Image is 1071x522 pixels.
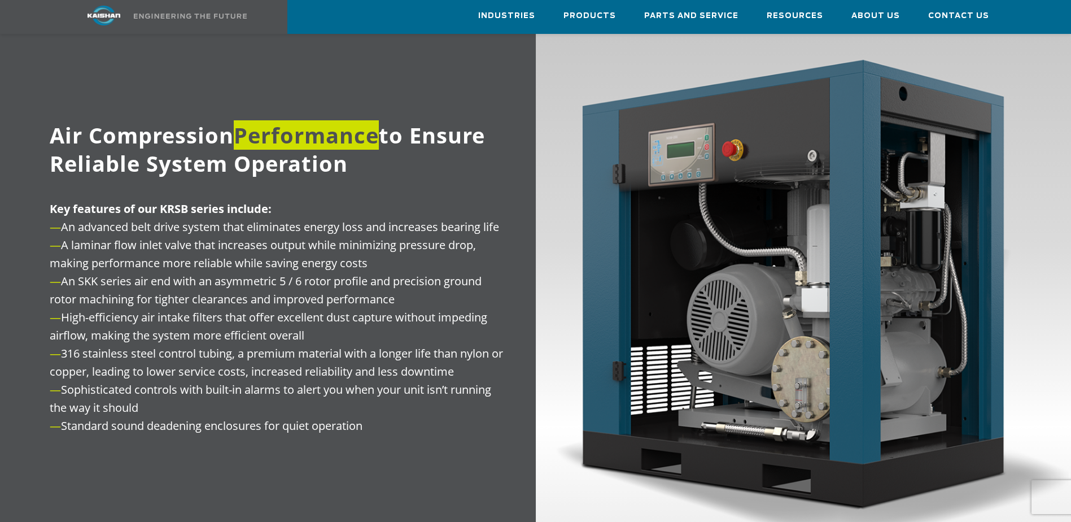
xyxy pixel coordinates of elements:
[644,10,738,23] span: Parts and Service
[851,10,900,23] span: About Us
[50,237,61,253] span: —
[50,310,61,325] span: —
[478,1,535,31] a: Industries
[50,200,508,435] p: An advanced belt drive system that eliminates energy loss and increases bearing life A laminar fl...
[644,1,738,31] a: Parts and Service
[928,1,989,31] a: Contact Us
[234,120,379,150] span: Performance
[767,10,823,23] span: Resources
[563,1,616,31] a: Products
[851,1,900,31] a: About Us
[50,346,61,361] span: —
[563,10,616,23] span: Products
[928,10,989,23] span: Contact Us
[767,1,823,31] a: Resources
[50,120,485,178] span: Air Compression to Ensure Reliable System Operation
[478,10,535,23] span: Industries
[50,382,61,397] span: —
[50,201,272,216] span: Key features of our KRSB series include:
[134,14,247,19] img: Engineering the future
[50,219,61,234] span: —
[62,6,146,25] img: kaishan logo
[50,418,61,433] span: —
[50,273,61,289] span: —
